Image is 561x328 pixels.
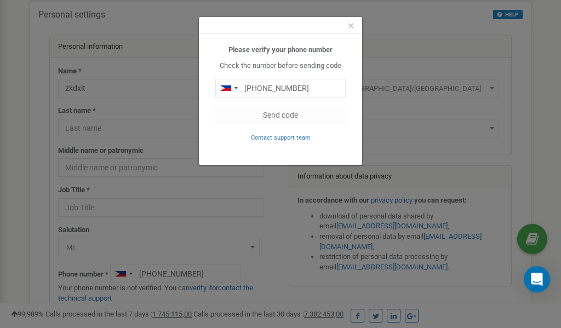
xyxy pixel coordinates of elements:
[216,79,241,97] div: Telephone country code
[251,134,311,141] small: Contact support team
[215,61,346,71] p: Check the number before sending code
[228,45,333,54] b: Please verify your phone number
[251,133,311,141] a: Contact support team
[524,266,550,292] div: Open Intercom Messenger
[215,79,346,97] input: 0905 123 4567
[348,20,354,32] button: Close
[215,106,346,124] button: Send code
[348,19,354,32] span: ×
